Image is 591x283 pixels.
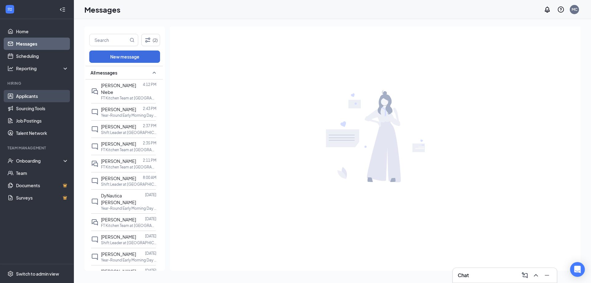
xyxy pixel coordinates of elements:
svg: ChatInactive [91,198,98,205]
span: [PERSON_NAME] [101,234,136,240]
div: Onboarding [16,158,63,164]
p: [DATE] [145,192,156,197]
svg: ChatInactive [91,126,98,133]
svg: DoubleChat [91,88,98,95]
a: Home [16,25,69,38]
p: FT Kitchen Team at [GEOGRAPHIC_DATA] [101,95,156,101]
h1: Messages [84,4,120,15]
span: DyNautica [PERSON_NAME] [101,193,136,205]
button: New message [89,51,160,63]
button: Minimize [542,270,552,280]
button: Filter (2) [141,34,160,46]
span: [PERSON_NAME] [101,176,136,181]
p: 2:43 PM [143,106,156,111]
p: 2:35 PM [143,140,156,146]
svg: ChatInactive [91,253,98,261]
p: 4:12 PM [143,82,156,87]
div: Open Intercom Messenger [570,262,585,277]
p: FT Kitchen Team at [GEOGRAPHIC_DATA] [101,147,156,152]
svg: DoubleChat [91,219,98,226]
p: 2:37 PM [143,123,156,128]
svg: Collapse [59,6,66,13]
a: Sourcing Tools [16,102,69,115]
svg: ChatInactive [91,177,98,185]
span: [PERSON_NAME] [101,251,136,257]
span: [PERSON_NAME] [101,124,136,129]
a: Talent Network [16,127,69,139]
svg: Minimize [543,272,551,279]
p: Shift Leader at [GEOGRAPHIC_DATA] [101,182,156,187]
div: MC [572,7,577,12]
svg: ComposeMessage [521,272,529,279]
button: ComposeMessage [520,270,530,280]
div: Hiring [7,81,67,86]
svg: ChatInactive [91,270,98,278]
a: SurveysCrown [16,192,69,204]
div: Team Management [7,145,67,151]
svg: WorkstreamLogo [7,6,13,12]
svg: QuestionInfo [557,6,565,13]
svg: Settings [7,271,14,277]
p: Year-Round Early Morning Day Shift Team Member (Available 5:30a-4:00p) at [GEOGRAPHIC_DATA] [101,206,156,211]
p: [DATE] [145,216,156,221]
svg: ChatInactive [91,143,98,150]
p: FT Kitchen Team at [GEOGRAPHIC_DATA] [101,164,156,170]
p: FT Kitchen Team at [GEOGRAPHIC_DATA] [101,223,156,228]
a: Scheduling [16,50,69,62]
p: 2:11 PM [143,158,156,163]
div: Reporting [16,65,69,71]
p: [DATE] [145,233,156,239]
input: Search [90,34,128,46]
span: [PERSON_NAME] [101,269,136,274]
span: [PERSON_NAME] [101,217,136,222]
h3: Chat [458,272,469,279]
p: Year-Round Early Morning Day Shift Team Member (Available 5:30a-4:00p) at [GEOGRAPHIC_DATA] [101,113,156,118]
svg: ChatInactive [91,108,98,116]
p: Year-Round Early Morning Day Shift Team Member (Available 5:30a-4:00p) at [GEOGRAPHIC_DATA] [101,257,156,263]
svg: Analysis [7,65,14,71]
svg: Notifications [544,6,551,13]
svg: SmallChevronUp [151,69,158,76]
a: Messages [16,38,69,50]
a: DocumentsCrown [16,179,69,192]
svg: DoubleChat [91,160,98,168]
svg: UserCheck [7,158,14,164]
svg: ChatInactive [91,236,98,243]
span: [PERSON_NAME] [101,158,136,164]
p: [DATE] [145,268,156,273]
a: Team [16,167,69,179]
span: All messages [90,70,117,76]
p: Shift Leader at [GEOGRAPHIC_DATA] [101,130,156,135]
div: Switch to admin view [16,271,59,277]
p: 8:00 AM [143,175,156,180]
span: [PERSON_NAME] [101,141,136,147]
span: [PERSON_NAME] [101,107,136,112]
span: [PERSON_NAME] Nlebe [101,83,136,95]
a: Applicants [16,90,69,102]
p: [DATE] [145,251,156,256]
a: Job Postings [16,115,69,127]
svg: ChevronUp [532,272,540,279]
p: Shift Leader at [GEOGRAPHIC_DATA] [101,240,156,245]
svg: Filter [144,36,151,44]
button: ChevronUp [531,270,541,280]
svg: MagnifyingGlass [130,38,135,42]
